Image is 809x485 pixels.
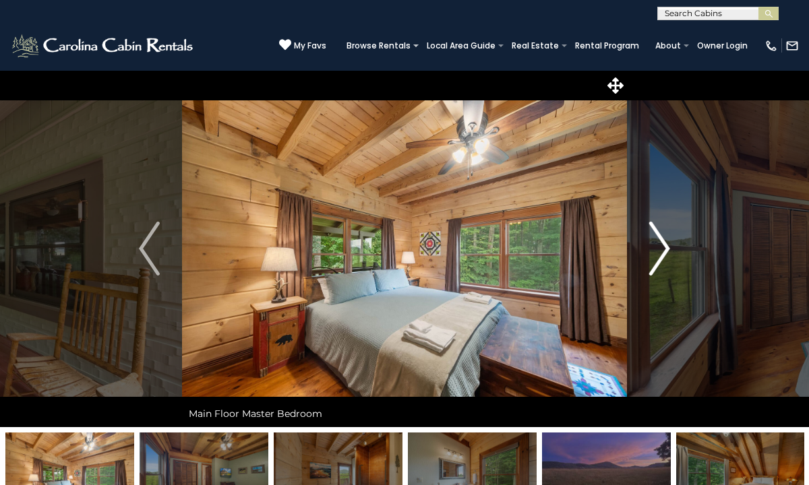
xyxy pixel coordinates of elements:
[10,32,197,59] img: White-1-2.png
[279,38,326,53] a: My Favs
[505,36,566,55] a: Real Estate
[649,36,688,55] a: About
[627,70,692,427] button: Next
[294,40,326,52] span: My Favs
[785,39,799,53] img: mail-regular-white.png
[117,70,182,427] button: Previous
[340,36,417,55] a: Browse Rentals
[568,36,646,55] a: Rental Program
[182,400,627,427] div: Main Floor Master Bedroom
[420,36,502,55] a: Local Area Guide
[765,39,778,53] img: phone-regular-white.png
[139,222,159,276] img: arrow
[690,36,754,55] a: Owner Login
[649,222,669,276] img: arrow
